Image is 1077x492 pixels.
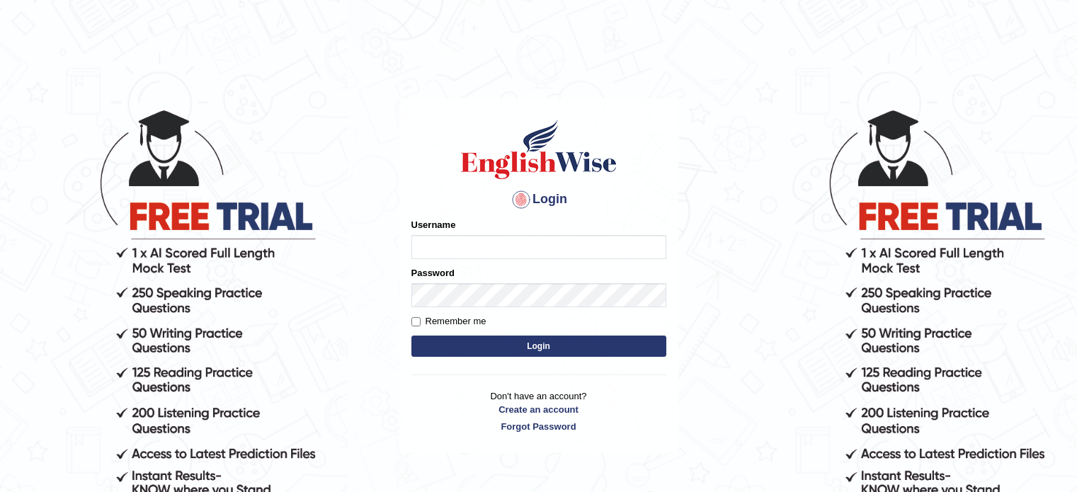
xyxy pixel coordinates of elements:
a: Forgot Password [411,420,666,433]
button: Login [411,336,666,357]
label: Username [411,218,456,231]
img: Logo of English Wise sign in for intelligent practice with AI [458,118,620,181]
a: Create an account [411,403,666,416]
p: Don't have an account? [411,389,666,433]
h4: Login [411,188,666,211]
label: Remember me [411,314,486,328]
label: Password [411,266,455,280]
input: Remember me [411,317,421,326]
